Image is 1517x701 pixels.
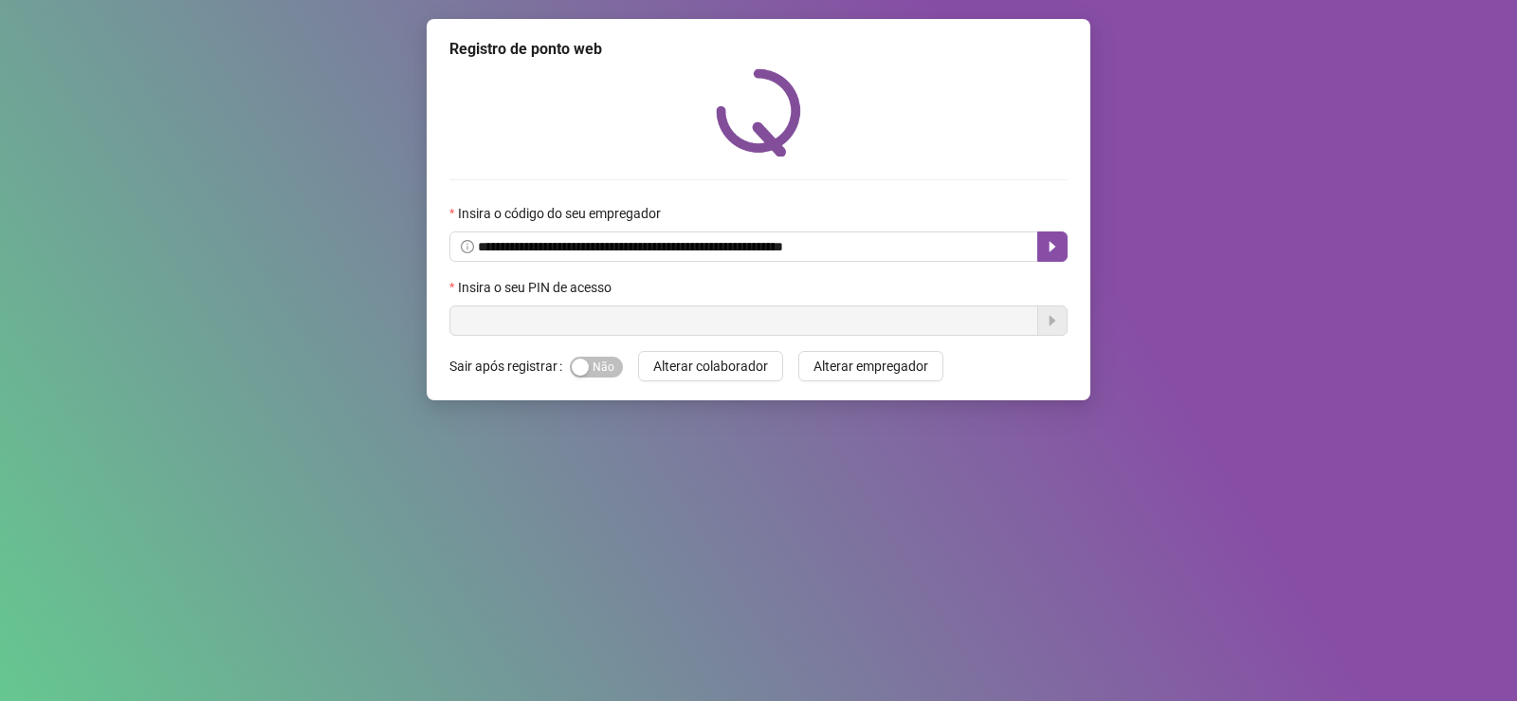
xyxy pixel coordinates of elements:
img: QRPoint [716,68,801,157]
span: info-circle [461,240,474,253]
span: Alterar colaborador [653,356,768,377]
label: Insira o código do seu empregador [449,203,673,224]
label: Insira o seu PIN de acesso [449,277,624,298]
label: Sair após registrar [449,351,570,381]
button: Alterar colaborador [638,351,783,381]
button: Alterar empregador [798,351,943,381]
span: caret-right [1045,239,1060,254]
span: Alterar empregador [813,356,928,377]
div: Registro de ponto web [449,38,1068,61]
